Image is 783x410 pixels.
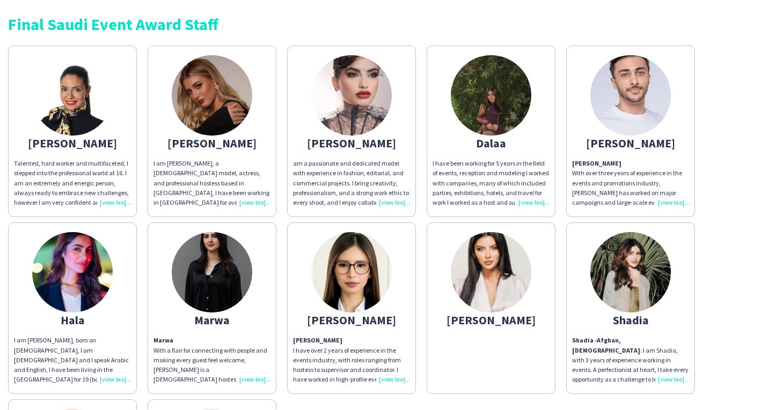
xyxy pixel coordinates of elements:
[172,55,252,136] img: thumb-63c2ec5856aa2.jpeg
[293,138,410,148] div: [PERSON_NAME]
[433,138,550,148] div: Dalaa
[572,336,689,384] div: : I am Shadia, with 3 years of experience working in events. A perfectionist at heart, I take eve...
[572,336,597,344] strong: Shadia -
[572,159,621,167] strong: [PERSON_NAME]
[14,315,131,325] div: Hala
[153,159,270,207] div: I am [PERSON_NAME], a [DEMOGRAPHIC_DATA] model, actress, and professional hostess based in [GEOGR...
[153,336,173,344] b: Marwa
[572,315,689,325] div: Shadia
[311,55,392,136] img: thumb-68aef1693931f.jpeg
[293,315,410,325] div: [PERSON_NAME]
[311,232,392,312] img: thumb-672cc00e28614.jpeg
[293,336,342,344] b: [PERSON_NAME]
[293,159,410,207] div: am a passionate and dedicated model with experience in fashion, editorial, and commercial project...
[14,159,131,207] div: Talented, hard worker and multifaceted, I stepped into the professional world at 16. I am an extr...
[14,336,131,384] div: I am [PERSON_NAME], born on [DEMOGRAPHIC_DATA], I am [DEMOGRAPHIC_DATA] and I speak Arabic and En...
[590,232,671,312] img: thumb-672a4f785de2f.jpeg
[572,159,689,207] p: With over three years of experience in the events and promotions industry, [PERSON_NAME] has work...
[8,16,775,32] div: Final Saudi Event Award Staff
[590,55,671,136] img: thumb-67000733c6dbc.jpeg
[153,138,270,148] div: [PERSON_NAME]
[153,315,270,325] div: Marwa
[451,55,531,136] img: thumb-68b83dbfd721a.jpeg
[14,138,131,148] div: [PERSON_NAME]
[433,159,550,207] div: I have been working for 5 years in the field of events, reception and modeling I worked with comp...
[293,336,410,384] p: I have over 2 years of experience in the events industry, with roles ranging from hostess to supe...
[572,138,689,148] div: [PERSON_NAME]
[433,315,550,325] div: [PERSON_NAME]
[172,232,252,312] img: thumb-67fbf562a4e05.jpeg
[572,336,640,354] strong: Afghan, [DEMOGRAPHIC_DATA]
[153,336,270,384] p: With a flair for connecting with people and making every guest feel welcome, [PERSON_NAME] is a [...
[32,232,113,312] img: thumb-66cc99c4b5ea1.jpeg
[451,232,531,312] img: thumb-68b859318267b.jpeg
[32,55,113,136] img: thumb-65d4e661d93f9.jpg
